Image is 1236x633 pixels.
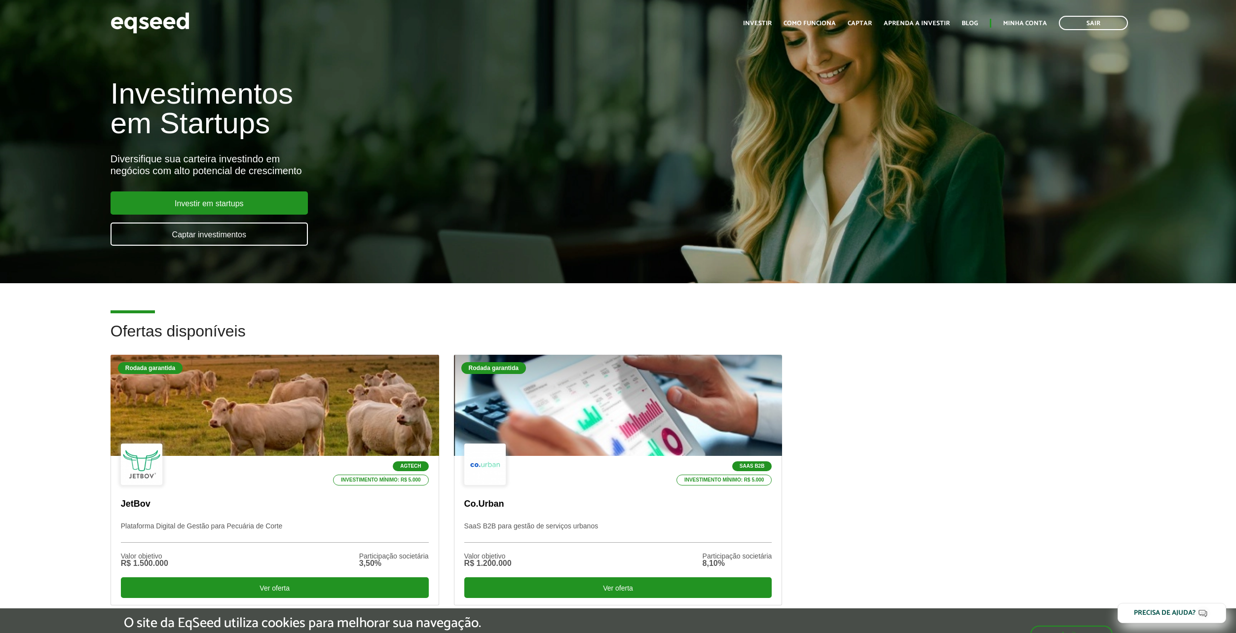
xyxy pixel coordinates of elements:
h5: O site da EqSeed utiliza cookies para melhorar sua navegação. [124,616,481,631]
p: Investimento mínimo: R$ 5.000 [333,475,429,485]
h1: Investimentos em Startups [111,79,714,138]
div: Valor objetivo [464,553,512,559]
p: JetBov [121,499,429,510]
div: Participação societária [359,553,429,559]
p: Agtech [393,461,428,471]
div: Diversifique sua carteira investindo em negócios com alto potencial de crescimento [111,153,714,177]
a: Captar investimentos [111,223,308,246]
p: Plataforma Digital de Gestão para Pecuária de Corte [121,522,429,543]
div: R$ 1.500.000 [121,559,168,567]
a: Investir em startups [111,191,308,215]
h2: Ofertas disponíveis [111,323,1126,355]
div: Rodada garantida [118,362,183,374]
a: Sair [1059,16,1128,30]
p: Investimento mínimo: R$ 5.000 [676,475,772,485]
p: Co.Urban [464,499,772,510]
div: Ver oferta [121,577,429,598]
div: R$ 1.200.000 [464,559,512,567]
a: Captar [848,20,872,27]
a: Rodada garantida SaaS B2B Investimento mínimo: R$ 5.000 Co.Urban SaaS B2B para gestão de serviços... [454,355,783,605]
a: Rodada garantida Agtech Investimento mínimo: R$ 5.000 JetBov Plataforma Digital de Gestão para Pe... [111,355,439,605]
p: SaaS B2B para gestão de serviços urbanos [464,522,772,543]
a: Blog [962,20,978,27]
a: Investir [743,20,772,27]
div: Rodada garantida [461,362,526,374]
div: Valor objetivo [121,553,168,559]
div: 3,50% [359,559,429,567]
a: Como funciona [784,20,836,27]
img: EqSeed [111,10,189,36]
p: SaaS B2B [732,461,772,471]
a: Minha conta [1003,20,1047,27]
div: 8,10% [703,559,772,567]
div: Ver oferta [464,577,772,598]
a: Aprenda a investir [884,20,950,27]
div: Participação societária [703,553,772,559]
